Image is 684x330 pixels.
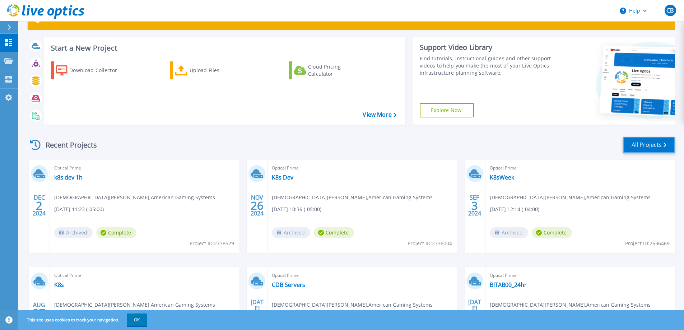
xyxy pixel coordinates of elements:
div: NOV 2024 [250,192,264,219]
a: Explore Now! [420,103,474,117]
span: Project ID: 2738529 [190,240,234,247]
div: SEP 2024 [468,192,481,219]
div: Cloud Pricing Calculator [308,63,366,78]
span: Optical Prime [490,164,671,172]
span: Complete [96,227,136,238]
span: Complete [314,227,354,238]
span: [DEMOGRAPHIC_DATA][PERSON_NAME] , American Gaming Systems [272,194,433,201]
span: [DATE] 11:23 (-05:00) [54,205,104,213]
span: Complete [532,227,572,238]
h3: Start a New Project [51,44,396,52]
div: Upload Files [190,63,247,78]
span: Project ID: 2636469 [625,240,670,247]
span: Optical Prime [54,271,235,279]
div: [DATE] 2024 [468,300,481,326]
div: Recent Projects [28,136,107,154]
span: Optical Prime [54,164,235,172]
span: [DATE] 10:36 (-05:00) [272,205,321,213]
span: [DEMOGRAPHIC_DATA][PERSON_NAME] , American Gaming Systems [272,301,433,309]
span: [DEMOGRAPHIC_DATA][PERSON_NAME] , American Gaming Systems [490,301,651,309]
a: K8s Dev [272,174,293,181]
div: AUG 2024 [32,300,46,326]
span: 3 [471,203,478,209]
a: Download Collector [51,61,131,79]
div: Support Video Library [420,43,554,52]
span: Optical Prime [490,271,671,279]
div: DEC 2024 [32,192,46,219]
a: Cloud Pricing Calculator [289,61,369,79]
div: Find tutorials, instructional guides and other support videos to help you make the most of your L... [420,55,554,76]
div: [DATE] 2024 [250,300,264,326]
span: 26 [251,203,264,209]
span: Archived [54,227,93,238]
span: [DEMOGRAPHIC_DATA][PERSON_NAME] , American Gaming Systems [54,194,215,201]
a: BITAB00_24hr [490,281,527,288]
span: Archived [272,227,310,238]
a: All Projects [623,137,675,153]
button: OK [127,313,147,326]
span: Project ID: 2736004 [408,240,452,247]
span: This site uses cookies to track your navigation. [20,313,147,326]
a: k8s dev 1h [54,174,83,181]
a: K8s [54,281,64,288]
span: CB [666,8,674,13]
span: Archived [490,227,528,238]
span: 2 [36,203,42,209]
a: Upload Files [170,61,250,79]
span: [DEMOGRAPHIC_DATA][PERSON_NAME] , American Gaming Systems [490,194,651,201]
span: Optical Prime [272,164,453,172]
div: Download Collector [69,63,127,78]
a: View More [363,111,396,118]
a: CDB Servers [272,281,305,288]
span: [DATE] 12:14 (-04:00) [490,205,539,213]
span: [DEMOGRAPHIC_DATA][PERSON_NAME] , American Gaming Systems [54,301,215,309]
a: K8sWeek [490,174,514,181]
span: Optical Prime [272,271,453,279]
